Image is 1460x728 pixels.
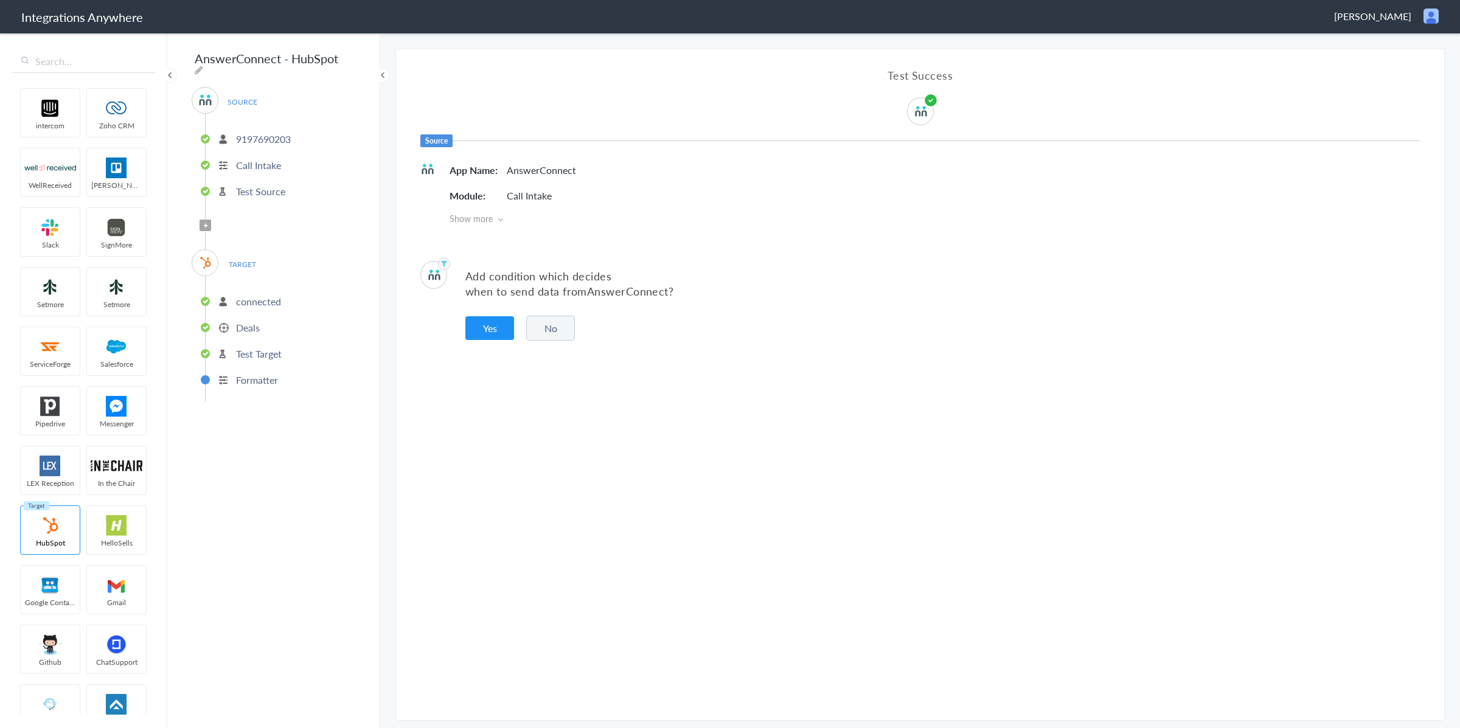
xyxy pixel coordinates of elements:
img: slack-logo.svg [24,217,76,238]
h6: Source [420,134,453,147]
button: No [526,316,575,341]
p: Call Intake [236,158,281,172]
h4: Test Success [420,68,1420,83]
img: github.png [24,634,76,655]
span: intercom [21,120,80,131]
p: AnswerConnect [507,163,576,177]
p: Test Source [236,184,285,198]
span: In the Chair [87,478,146,488]
h1: Integrations Anywhere [21,9,143,26]
p: connected [236,294,281,308]
input: Search... [12,50,155,73]
span: Pipedrive [21,418,80,429]
span: Slack [21,240,80,250]
p: Test Target [236,347,282,361]
span: SOURCE [219,94,265,110]
img: lex-app-logo.svg [24,456,76,476]
img: trello.png [91,158,142,178]
p: Call Intake [507,189,552,203]
span: Show more [450,212,1420,224]
span: ServiceForge [21,359,80,369]
span: Setmore [21,299,80,310]
img: answerconnect-logo.svg [427,268,442,282]
img: intercom-logo.svg [24,98,76,119]
h5: Module [450,189,504,203]
p: Deals [236,321,260,335]
button: Yes [465,316,514,340]
p: Formatter [236,373,278,387]
span: LEX Reception [21,478,80,488]
img: inch-logo.svg [91,456,142,476]
span: WellReceived [21,180,80,190]
img: hubspot-logo.svg [198,255,213,270]
span: Messenger [87,418,146,429]
img: user.png [1423,9,1439,24]
span: HubSpot [21,538,80,548]
span: [PERSON_NAME] [87,180,146,190]
span: Google Contacts [21,597,80,608]
img: pipedrive.png [24,396,76,417]
img: googleContact_logo.png [24,575,76,595]
p: 9197690203 [236,132,291,146]
span: Zoho CRM [87,120,146,131]
img: setmoreNew.jpg [24,277,76,297]
img: answerconnect-logo.svg [198,92,213,108]
img: wr-logo.svg [24,158,76,178]
span: Gmail [87,597,146,608]
img: setmoreNew.jpg [91,277,142,297]
img: af-app-logo.svg [91,694,142,715]
span: TARGET [219,256,265,272]
img: FBM.png [91,396,142,417]
img: salesforce-logo.svg [91,336,142,357]
span: AnswerConnect [587,283,669,299]
span: HelloSells [87,538,146,548]
img: hubspot-logo.svg [24,515,76,536]
h5: App Name [450,163,504,177]
img: signmore-logo.png [91,217,142,238]
span: ChatSupport [87,657,146,667]
span: SignMore [87,240,146,250]
img: hs-app-logo.svg [91,515,142,536]
img: serviceforge-icon.png [24,336,76,357]
span: Setmore [87,299,146,310]
img: Answering_service.png [24,694,76,715]
img: answerconnect-logo.svg [914,104,928,119]
span: Salesforce [87,359,146,369]
span: [PERSON_NAME] [1334,9,1411,23]
img: answerconnect-logo.svg [420,162,435,176]
p: Add condition which decides when to send data from ? [465,268,1420,299]
span: Github [21,657,80,667]
img: gmail-logo.svg [91,575,142,595]
img: zoho-logo.svg [91,98,142,119]
img: chatsupport-icon.svg [91,634,142,655]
